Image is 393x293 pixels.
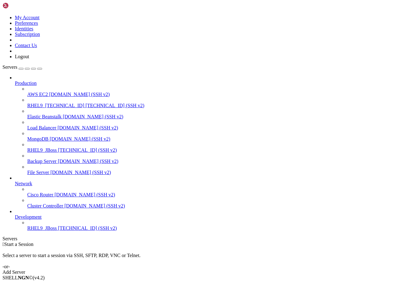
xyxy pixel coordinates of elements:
[27,92,48,97] span: AWS EC2
[27,147,391,153] a: RHEL9_JBoss [TECHNICAL_ID] (SSH v2)
[27,225,391,231] a: RHEL9_JBoss [TECHNICAL_ID] (SSH v2)
[55,192,115,197] span: [DOMAIN_NAME] (SSH v2)
[15,54,29,59] a: Logout
[27,136,391,142] a: MongoDB [DOMAIN_NAME] (SSH v2)
[15,43,37,48] a: Contact Us
[2,2,38,9] img: Shellngn
[27,125,56,130] span: Load Balancer
[15,26,33,31] a: Identities
[27,159,57,164] span: Backup Server
[49,92,110,97] span: [DOMAIN_NAME] (SSH v2)
[50,136,110,142] span: [DOMAIN_NAME] (SSH v2)
[27,198,391,209] li: Cluster Controller [DOMAIN_NAME] (SSH v2)
[27,192,391,198] a: Cisco Router [DOMAIN_NAME] (SSH v2)
[58,225,117,231] span: [TECHNICAL_ID] (SSH v2)
[27,103,84,108] span: RHEL9_[TECHNICAL_ID]
[27,114,391,120] a: Elastic Beanstalk [DOMAIN_NAME] (SSH v2)
[18,275,29,280] b: NGN
[15,15,40,20] a: My Account
[2,242,4,247] span: 
[2,275,45,280] span: SHELL ©
[27,220,391,231] li: RHEL9_JBoss [TECHNICAL_ID] (SSH v2)
[27,125,391,131] a: Load Balancer [DOMAIN_NAME] (SSH v2)
[15,181,391,186] a: Network
[27,159,391,164] a: Backup Server [DOMAIN_NAME] (SSH v2)
[2,269,391,275] div: Add Server
[15,214,41,220] span: Development
[27,203,391,209] a: Cluster Controller [DOMAIN_NAME] (SSH v2)
[15,175,391,209] li: Network
[2,64,42,70] a: Servers
[15,181,32,186] span: Network
[2,247,391,269] div: Select a server to start a session via SSH, SFTP, RDP, VNC or Telnet. -or-
[2,64,17,70] span: Servers
[27,103,391,108] a: RHEL9_[TECHNICAL_ID] [TECHNICAL_ID] (SSH v2)
[27,108,391,120] li: Elastic Beanstalk [DOMAIN_NAME] (SSH v2)
[27,203,63,208] span: Cluster Controller
[85,103,144,108] span: [TECHNICAL_ID] (SSH v2)
[27,164,391,175] li: File Server [DOMAIN_NAME] (SSH v2)
[27,186,391,198] li: Cisco Router [DOMAIN_NAME] (SSH v2)
[27,142,391,153] li: RHEL9_JBoss [TECHNICAL_ID] (SSH v2)
[4,242,33,247] span: Start a Session
[27,136,48,142] span: MongoDB
[15,81,391,86] a: Production
[27,147,57,153] span: RHEL9_JBoss
[27,192,53,197] span: Cisco Router
[64,203,125,208] span: [DOMAIN_NAME] (SSH v2)
[27,225,57,231] span: RHEL9_JBoss
[27,97,391,108] li: RHEL9_[TECHNICAL_ID] [TECHNICAL_ID] (SSH v2)
[33,275,45,280] span: 4.2.0
[27,120,391,131] li: Load Balancer [DOMAIN_NAME] (SSH v2)
[15,75,391,175] li: Production
[27,86,391,97] li: AWS EC2 [DOMAIN_NAME] (SSH v2)
[15,20,38,26] a: Preferences
[15,32,40,37] a: Subscription
[15,81,37,86] span: Production
[27,170,391,175] a: File Server [DOMAIN_NAME] (SSH v2)
[27,170,49,175] span: File Server
[58,147,117,153] span: [TECHNICAL_ID] (SSH v2)
[58,125,118,130] span: [DOMAIN_NAME] (SSH v2)
[2,236,391,242] div: Servers
[63,114,124,119] span: [DOMAIN_NAME] (SSH v2)
[50,170,111,175] span: [DOMAIN_NAME] (SSH v2)
[15,209,391,231] li: Development
[27,92,391,97] a: AWS EC2 [DOMAIN_NAME] (SSH v2)
[27,131,391,142] li: MongoDB [DOMAIN_NAME] (SSH v2)
[27,114,62,119] span: Elastic Beanstalk
[58,159,119,164] span: [DOMAIN_NAME] (SSH v2)
[27,153,391,164] li: Backup Server [DOMAIN_NAME] (SSH v2)
[15,214,391,220] a: Development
